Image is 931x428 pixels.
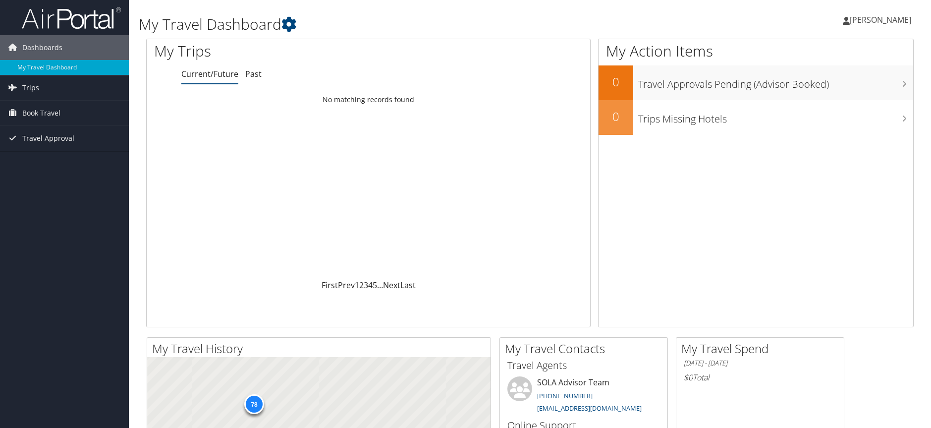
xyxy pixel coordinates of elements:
[684,372,836,383] h6: Total
[377,280,383,291] span: …
[599,41,913,61] h1: My Action Items
[537,391,593,400] a: [PHONE_NUMBER]
[147,91,590,109] td: No matching records found
[638,72,913,91] h3: Travel Approvals Pending (Advisor Booked)
[22,6,121,30] img: airportal-logo.png
[599,73,633,90] h2: 0
[181,68,238,79] a: Current/Future
[22,75,39,100] span: Trips
[843,5,921,35] a: [PERSON_NAME]
[245,68,262,79] a: Past
[373,280,377,291] a: 5
[684,359,836,368] h6: [DATE] - [DATE]
[638,107,913,126] h3: Trips Missing Hotels
[22,126,74,151] span: Travel Approval
[359,280,364,291] a: 2
[684,372,693,383] span: $0
[599,65,913,100] a: 0Travel Approvals Pending (Advisor Booked)
[322,280,338,291] a: First
[364,280,368,291] a: 3
[505,340,667,357] h2: My Travel Contacts
[850,14,911,25] span: [PERSON_NAME]
[599,108,633,125] h2: 0
[599,100,913,135] a: 0Trips Missing Hotels
[355,280,359,291] a: 1
[681,340,844,357] h2: My Travel Spend
[368,280,373,291] a: 4
[507,359,660,372] h3: Travel Agents
[152,340,491,357] h2: My Travel History
[383,280,400,291] a: Next
[139,14,660,35] h1: My Travel Dashboard
[22,35,62,60] span: Dashboards
[400,280,416,291] a: Last
[537,404,642,413] a: [EMAIL_ADDRESS][DOMAIN_NAME]
[244,394,264,414] div: 78
[338,280,355,291] a: Prev
[154,41,398,61] h1: My Trips
[22,101,60,125] span: Book Travel
[502,376,665,417] li: SOLA Advisor Team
